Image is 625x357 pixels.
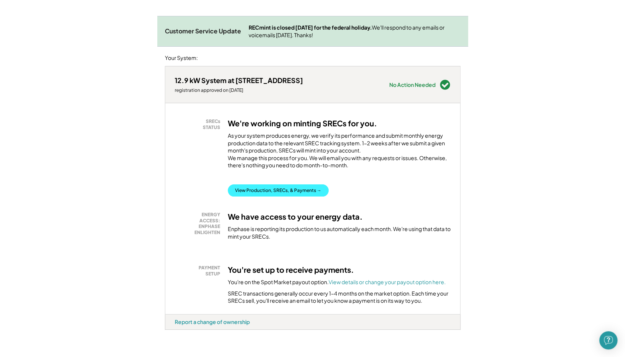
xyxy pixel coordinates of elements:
div: PAYMENT SETUP [179,265,220,277]
div: As your system produces energy, we verify its performance and submit monthly energy production da... [228,132,451,173]
div: You're on the Spot Market payout option. [228,278,446,286]
div: ENERGY ACCESS: ENPHASE ENLIGHTEN [179,212,220,235]
div: SREC transactions generally occur every 1-4 months on the market option. Each time your SRECs sel... [228,290,451,305]
div: Open Intercom Messenger [599,331,617,349]
button: View Production, SRECs, & Payments → [228,184,329,197]
div: We'll respond to any emails or voicemails [DATE]. Thanks! [249,24,461,39]
div: Report a change of ownership [175,318,250,325]
h3: We have access to your energy data. [228,212,363,222]
a: View details or change your payout option here. [329,278,446,285]
div: 12.9 kW System at [STREET_ADDRESS] [175,76,303,85]
div: Your System: [165,54,198,62]
div: registration approved on [DATE] [175,87,303,93]
strong: RECmint is closed [DATE] for the federal holiday. [249,24,372,31]
div: No Action Needed [389,82,435,87]
div: 5xkbajqb - VA Distributed [165,330,192,333]
div: Customer Service Update [165,27,241,35]
h3: We're working on minting SRECs for you. [228,118,377,128]
h3: You're set up to receive payments. [228,265,354,275]
div: Enphase is reporting its production to us automatically each month. We're using that data to mint... [228,225,451,240]
div: SRECs STATUS [179,118,220,130]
